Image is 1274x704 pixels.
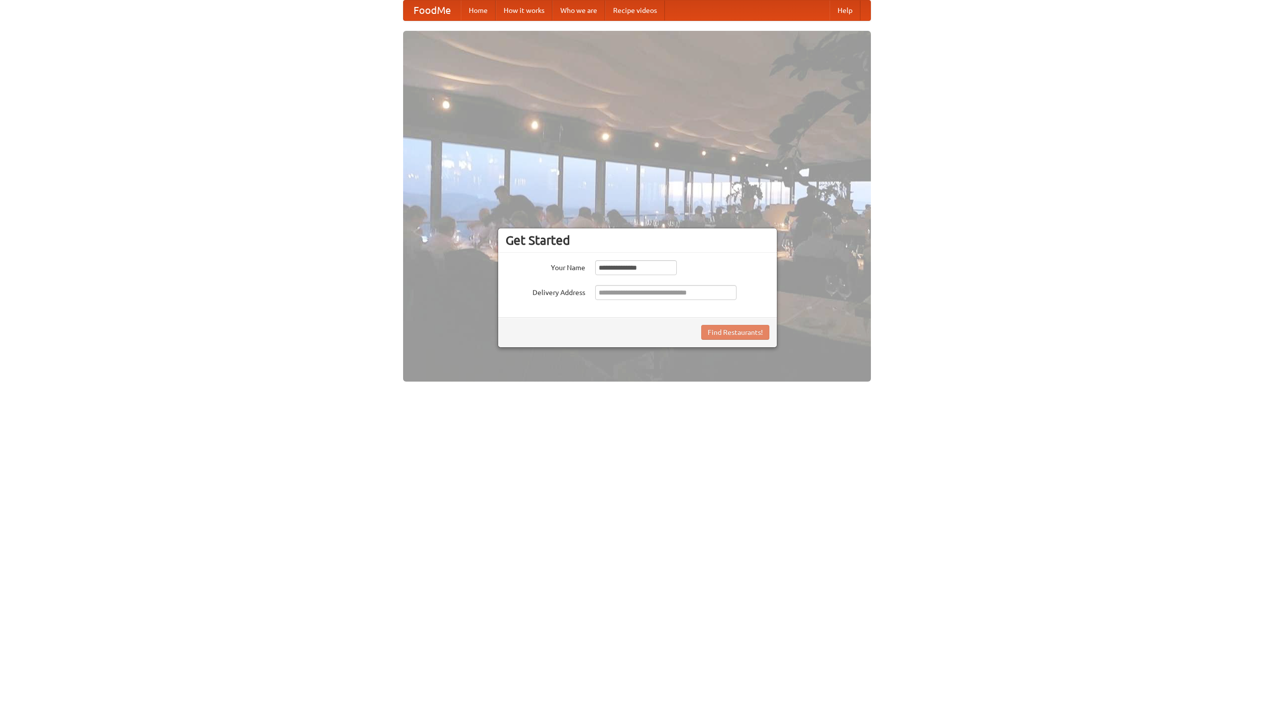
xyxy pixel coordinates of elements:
a: Help [830,0,860,20]
a: Who we are [552,0,605,20]
a: FoodMe [404,0,461,20]
label: Your Name [506,260,585,273]
a: Recipe videos [605,0,665,20]
a: Home [461,0,496,20]
a: How it works [496,0,552,20]
button: Find Restaurants! [701,325,769,340]
h3: Get Started [506,233,769,248]
label: Delivery Address [506,285,585,298]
